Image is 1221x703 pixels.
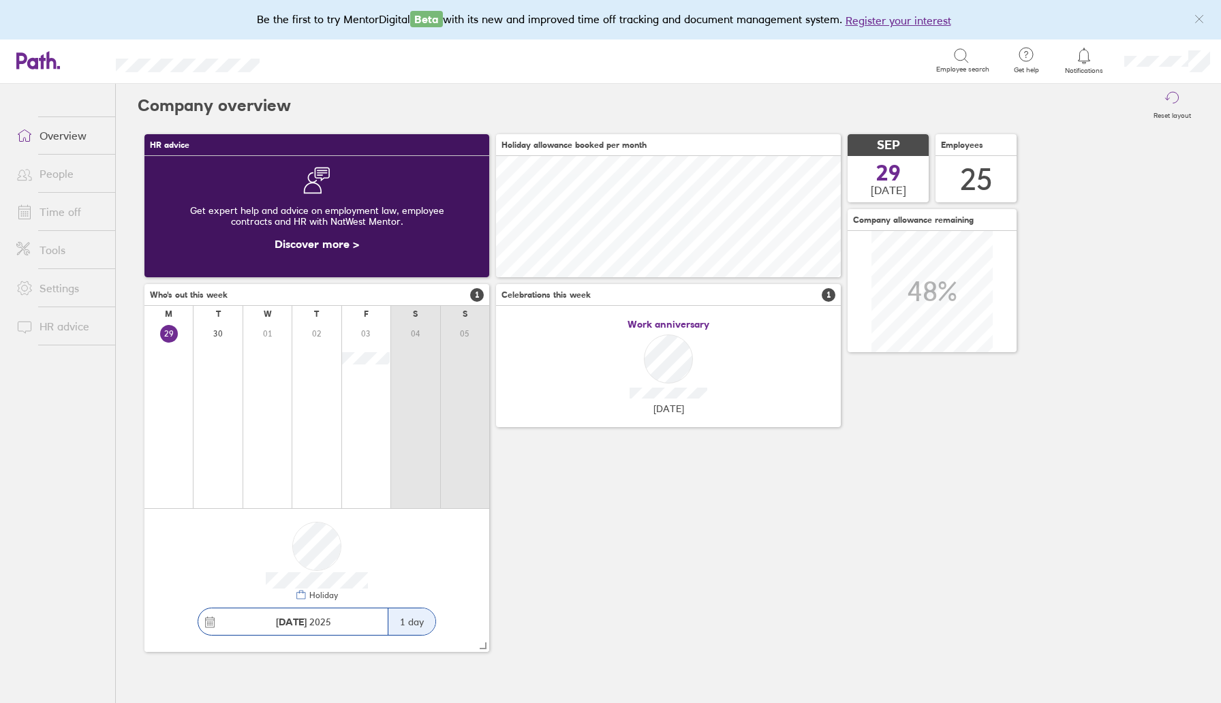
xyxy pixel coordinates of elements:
a: HR advice [5,313,115,340]
a: Settings [5,275,115,302]
span: 1 [822,288,835,302]
span: Work anniversary [628,319,709,330]
span: Beta [410,11,443,27]
div: Be the first to try MentorDigital with its new and improved time off tracking and document manage... [257,11,965,29]
a: Discover more > [275,237,359,251]
span: Get help [1004,66,1049,74]
div: 1 day [388,608,435,635]
a: Time off [5,198,115,225]
span: [DATE] [653,403,684,414]
span: [DATE] [871,184,906,196]
span: Company allowance remaining [853,215,974,225]
span: Notifications [1062,67,1107,75]
span: Employees [941,140,983,150]
span: HR advice [150,140,189,150]
span: 29 [876,162,901,184]
div: T [216,309,221,319]
div: Search [296,54,331,66]
div: M [165,309,172,319]
label: Reset layout [1145,108,1199,120]
div: F [364,309,369,319]
span: SEP [877,138,900,153]
span: 1 [470,288,484,302]
a: Overview [5,122,115,149]
strong: [DATE] [276,616,307,628]
a: Notifications [1062,46,1107,75]
a: Tools [5,236,115,264]
div: S [463,309,467,319]
div: 25 [960,162,993,197]
span: Celebrations this week [501,290,591,300]
span: Employee search [936,65,989,74]
span: Holiday allowance booked per month [501,140,647,150]
div: S [413,309,418,319]
span: 2025 [276,616,331,627]
div: Get expert help and advice on employment law, employee contracts and HR with NatWest Mentor. [155,194,478,238]
a: People [5,160,115,187]
button: Reset layout [1145,84,1199,127]
button: Register your interest [846,12,951,29]
div: W [264,309,272,319]
div: T [314,309,319,319]
h2: Company overview [138,84,291,127]
div: Holiday [307,591,338,600]
span: Who's out this week [150,290,228,300]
